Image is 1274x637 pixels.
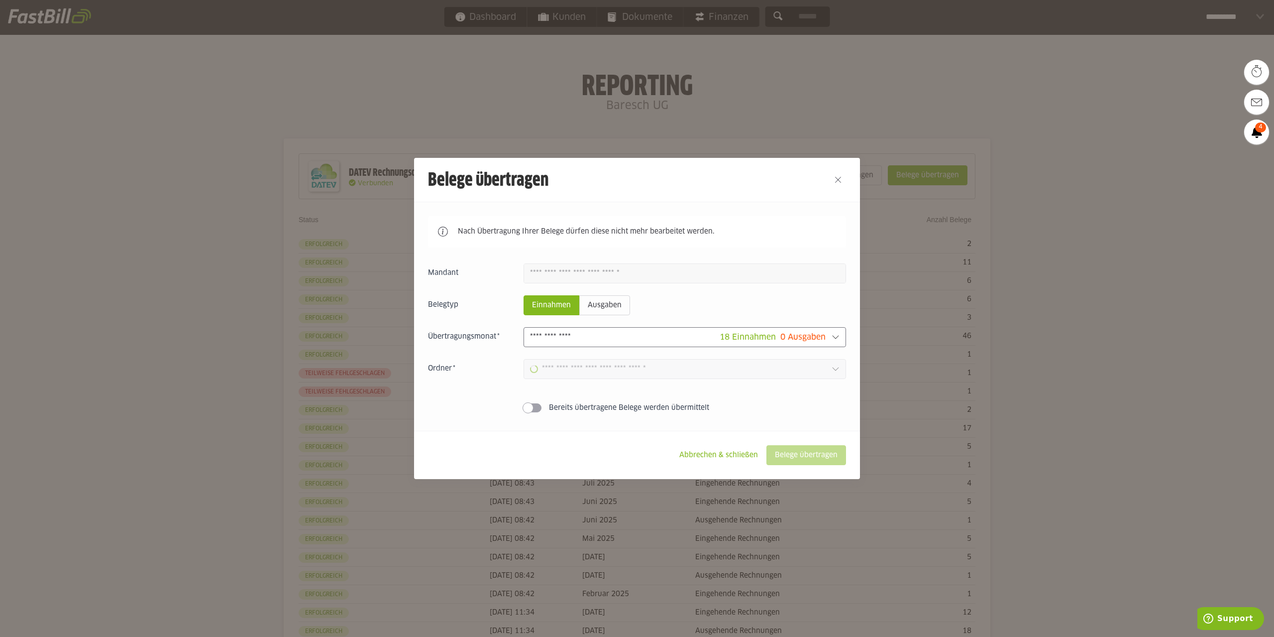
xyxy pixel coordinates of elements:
sl-button: Belege übertragen [766,445,846,465]
iframe: Öffnet ein Widget, in dem Sie weitere Informationen finden [1197,607,1264,632]
sl-switch: Bereits übertragene Belege werden übermittelt [428,403,846,413]
span: 0 Ausgaben [780,333,826,341]
sl-radio-button: Ausgaben [579,295,630,315]
span: 4 [1255,123,1266,132]
sl-radio-button: Einnahmen [524,295,579,315]
span: 18 Einnahmen [720,333,776,341]
a: 4 [1244,120,1269,144]
sl-button: Abbrechen & schließen [671,445,766,465]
